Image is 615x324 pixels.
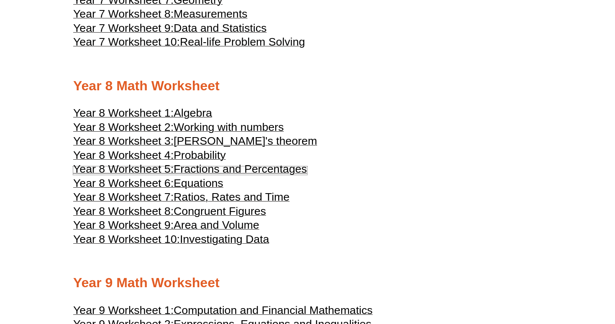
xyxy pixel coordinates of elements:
[180,233,269,245] span: Investigating Data
[73,166,307,175] a: Year 8 Worksheet 5:Fractions and Percentages
[73,274,542,292] h2: Year 9 Math Worksheet
[174,205,266,217] span: Congruent Figures
[174,22,266,34] span: Data and Statistics
[73,107,174,119] span: Year 8 Worksheet 1:
[174,107,212,119] span: Algebra
[73,222,259,231] a: Year 8 Worksheet 9:Area and Volume
[174,219,259,231] span: Area and Volume
[73,36,180,48] span: Year 7 Worksheet 10:
[73,121,174,133] span: Year 8 Worksheet 2:
[180,36,305,48] span: Real-life Problem Solving
[73,11,247,20] a: Year 7 Worksheet 8:Measurements
[73,26,266,34] a: Year 7 Worksheet 9:Data and Statistics
[73,237,269,245] a: Year 8 Worksheet 10:Investigating Data
[73,194,290,203] a: Year 8 Worksheet 7:Ratios, Rates and Time
[73,205,174,217] span: Year 8 Worksheet 8:
[73,153,226,161] a: Year 8 Worksheet 4:Probability
[174,163,307,175] span: Fractions and Percentages
[73,163,174,175] span: Year 8 Worksheet 5:
[174,191,290,203] span: Ratios, Rates and Time
[73,209,266,217] a: Year 8 Worksheet 8:Congruent Figures
[73,233,180,245] span: Year 8 Worksheet 10:
[73,181,223,189] a: Year 8 Worksheet 6:Equations
[174,8,247,20] span: Measurements
[73,177,174,189] span: Year 8 Worksheet 6:
[73,138,317,147] a: Year 8 Worksheet 3:[PERSON_NAME]'s theorem
[73,135,174,147] span: Year 8 Worksheet 3:
[73,22,174,34] span: Year 7 Worksheet 9:
[174,135,317,147] span: [PERSON_NAME]'s theorem
[73,110,212,119] a: Year 8 Worksheet 1:Algebra
[174,121,284,133] span: Working with numbers
[73,308,373,316] a: Year 9 Worksheet 1:Computation and Financial Mathematics
[73,219,174,231] span: Year 8 Worksheet 9:
[174,149,225,161] span: Probability
[73,304,174,316] span: Year 9 Worksheet 1:
[73,149,174,161] span: Year 8 Worksheet 4:
[73,191,174,203] span: Year 8 Worksheet 7:
[73,39,305,48] a: Year 7 Worksheet 10:Real-life Problem Solving
[471,230,615,324] iframe: Chat Widget
[174,177,223,189] span: Equations
[174,304,373,316] span: Computation and Financial Mathematics
[73,77,542,95] h2: Year 8 Math Worksheet
[73,8,174,20] span: Year 7 Worksheet 8:
[73,125,284,133] a: Year 8 Worksheet 2:Working with numbers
